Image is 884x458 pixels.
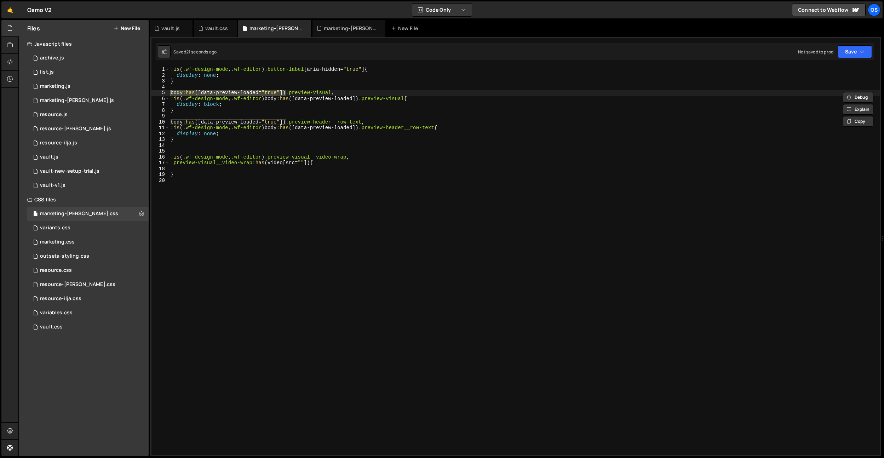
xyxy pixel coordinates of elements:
[40,55,64,61] div: archive.js
[40,168,99,174] div: vault-new-setup-trial.js
[843,104,873,115] button: Explain
[173,49,217,55] div: Saved
[151,108,170,114] div: 8
[27,306,149,320] div: 16596/45154.css
[27,24,40,32] h2: Files
[151,137,170,143] div: 13
[27,65,149,79] div: 16596/45151.js
[40,296,81,302] div: resource-ilja.css
[151,119,170,125] div: 10
[27,235,149,249] div: 16596/45446.css
[151,90,170,96] div: 5
[151,143,170,149] div: 14
[151,172,170,178] div: 19
[151,73,170,79] div: 2
[838,45,872,58] button: Save
[27,249,149,263] div: 16596/45156.css
[27,292,149,306] div: 16596/46198.css
[843,116,873,127] button: Copy
[27,263,149,277] div: 16596/46199.css
[205,25,228,32] div: vault.css
[27,79,149,93] div: 16596/45422.js
[151,125,170,131] div: 11
[27,108,149,122] div: 16596/46183.js
[19,37,149,51] div: Javascript files
[151,67,170,73] div: 1
[324,25,377,32] div: marketing-[PERSON_NAME].js
[391,25,421,32] div: New File
[40,154,58,160] div: vault.js
[40,324,63,330] div: vault.css
[186,49,217,55] div: 21 seconds ago
[27,178,149,193] div: 16596/45132.js
[27,164,149,178] div: 16596/45152.js
[151,102,170,108] div: 7
[27,6,52,14] div: Osmo V2
[40,111,68,118] div: resource.js
[40,83,70,90] div: marketing.js
[40,253,89,259] div: outseta-styling.css
[151,160,170,166] div: 17
[151,154,170,160] div: 16
[151,178,170,184] div: 20
[161,25,180,32] div: vault.js
[843,92,873,103] button: Debug
[151,113,170,119] div: 9
[27,150,149,164] div: 16596/45133.js
[114,25,140,31] button: New File
[249,25,303,32] div: marketing-[PERSON_NAME].css
[40,140,77,146] div: resource-ilja.js
[40,182,65,189] div: vault-v1.js
[412,4,472,16] button: Code Only
[151,166,170,172] div: 18
[792,4,866,16] a: Connect to Webflow
[27,221,149,235] div: 16596/45511.css
[40,126,111,132] div: resource-[PERSON_NAME].js
[151,131,170,137] div: 12
[40,225,70,231] div: variants.css
[27,122,149,136] div: 16596/46194.js
[27,320,149,334] div: 16596/45153.css
[40,267,72,274] div: resource.css
[151,84,170,90] div: 4
[19,193,149,207] div: CSS files
[151,148,170,154] div: 15
[798,49,833,55] div: Not saved to prod
[40,97,114,104] div: marketing-[PERSON_NAME].js
[40,281,115,288] div: resource-[PERSON_NAME].css
[1,1,19,18] a: 🤙
[868,4,880,16] a: Os
[151,78,170,84] div: 3
[27,277,149,292] div: 16596/46196.css
[40,239,75,245] div: marketing.css
[151,96,170,102] div: 6
[40,69,54,75] div: list.js
[27,93,149,108] div: 16596/45424.js
[27,136,149,150] div: 16596/46195.js
[27,207,149,221] div: 16596/46284.css
[40,310,73,316] div: variables.css
[27,51,149,65] div: 16596/46210.js
[40,211,118,217] div: marketing-[PERSON_NAME].css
